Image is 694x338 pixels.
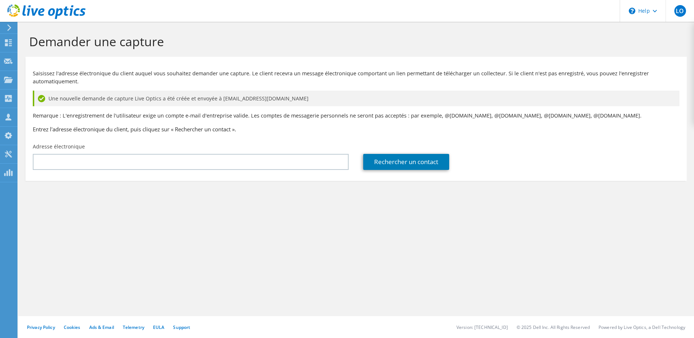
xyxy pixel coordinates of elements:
p: Saisissez l'adresse électronique du client auquel vous souhaitez demander une capture. Le client ... [33,69,679,86]
label: Adresse électronique [33,143,85,150]
a: Support [173,324,190,330]
p: Remarque : L'enregistrement de l'utilisateur exige un compte e-mail d'entreprise valide. Les comp... [33,112,679,120]
a: Rechercher un contact [363,154,449,170]
a: Telemetry [123,324,144,330]
a: EULA [153,324,164,330]
span: LO [674,5,686,17]
h3: Entrez l'adresse électronique du client, puis cliquez sur « Rechercher un contact ». [33,125,679,133]
h1: Demander une capture [29,34,679,49]
a: Ads & Email [89,324,114,330]
svg: \n [629,8,635,14]
li: © 2025 Dell Inc. All Rights Reserved [517,324,590,330]
a: Cookies [64,324,81,330]
li: Powered by Live Optics, a Dell Technology [599,324,685,330]
li: Version: [TECHNICAL_ID] [456,324,508,330]
a: Privacy Policy [27,324,55,330]
span: Une nouvelle demande de capture Live Optics a été créée et envoyée à [EMAIL_ADDRESS][DOMAIN_NAME] [48,95,309,103]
